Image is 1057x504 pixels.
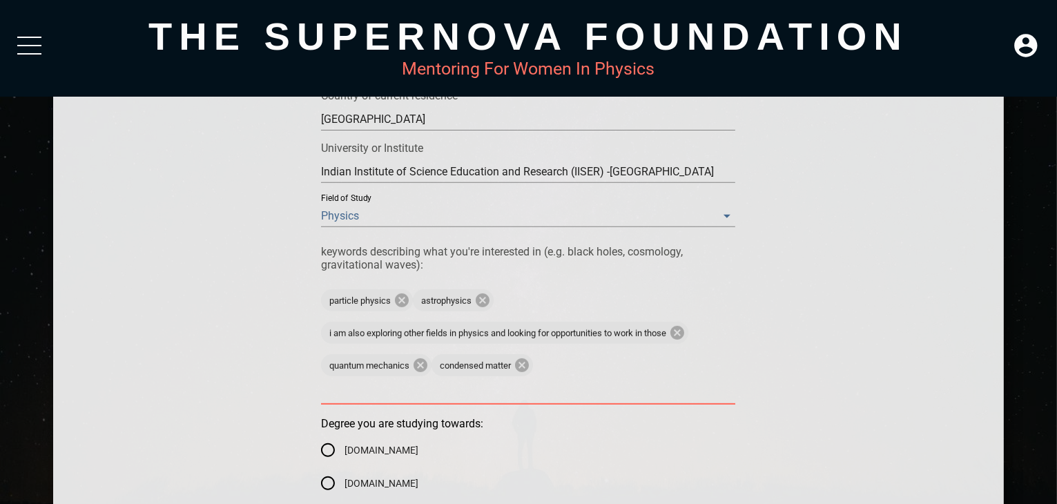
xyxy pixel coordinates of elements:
[321,205,735,227] div: Physics
[53,59,1005,79] div: Mentoring For Women In Physics
[345,476,418,491] span: [DOMAIN_NAME]
[321,327,675,340] span: i am also exploring other fields in physics and looking for opportunities to work in those
[321,108,735,130] input: start typing...
[413,289,494,311] div: astrophysics
[345,443,418,458] span: [DOMAIN_NAME]
[321,142,735,155] p: University or Institute
[431,354,533,376] div: condensed matter
[321,161,735,183] input: start typing...
[321,245,735,271] p: keywords describing what you're interested in (e.g. black holes, cosmology, gravitational waves):
[413,294,480,307] span: astrophysics
[321,418,483,429] legend: Degree you are studying towards:
[321,195,372,203] label: Field of Study
[321,354,431,376] div: quantum mechanics
[53,14,1005,59] div: The Supernova Foundation
[431,359,519,372] span: condensed matter
[321,294,399,307] span: particle physics
[321,359,418,372] span: quantum mechanics
[321,289,413,311] div: particle physics
[321,322,688,344] div: i am also exploring other fields in physics and looking for opportunities to work in those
